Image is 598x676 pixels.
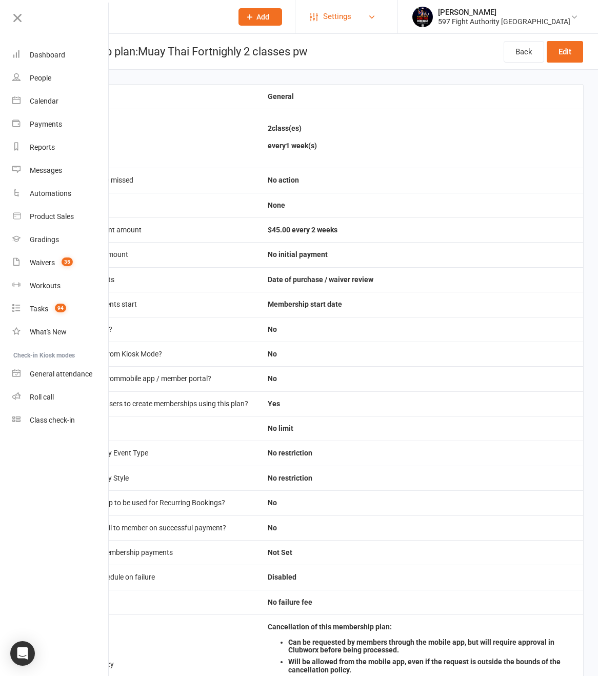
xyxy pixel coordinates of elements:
td: None [263,193,583,217]
a: Product Sales [12,205,109,228]
td: Privileges [50,109,263,168]
div: People [30,74,51,82]
div: Open Intercom Messenger [10,641,35,666]
td: Initial payment amount [50,242,263,267]
p: every 1 week(s) [268,140,579,151]
div: Product Sales [30,212,74,221]
a: Dashboard [12,44,109,67]
div: Tasks [30,305,48,313]
td: No restriction [263,441,583,465]
td: No [263,366,583,391]
td: Restrict access by Event Type [50,441,263,465]
td: Expiration date [50,193,263,217]
td: Purchase limit [50,416,263,441]
div: Workouts [30,282,61,290]
li: Can be requested by members through the mobile app, but will require approval in Clubworx before ... [288,639,579,654]
a: Messages [12,159,109,182]
td: General [263,84,583,109]
td: Date of purchase / waiver review [263,267,583,292]
td: Trial membership? [50,317,263,342]
a: General attendance kiosk mode [12,363,109,386]
td: No [263,342,583,366]
a: Gradings [12,228,109,251]
td: No [263,317,583,342]
div: Class check-in [30,416,75,424]
a: Workouts [12,274,109,297]
a: People [12,67,109,90]
span: 94 [55,304,66,312]
td: No limit [263,416,583,441]
td: Allow purchase from mobile app / member portal ? [50,366,263,391]
td: Allow purchase from Kiosk Mode? [50,342,263,366]
div: Gradings [30,235,59,244]
a: Automations [12,182,109,205]
td: Repeating payments start [50,292,263,316]
div: Automations [30,189,71,197]
td: Tax status for membership payments [50,540,263,565]
span: Disabled [268,573,296,581]
span: 35 [62,257,73,266]
td: Recurring payment amount [50,217,263,242]
td: Restrict access by Style [50,466,263,490]
a: Tasks 94 [12,297,109,321]
div: General attendance [30,370,92,378]
li: 2 class(es) [268,125,579,151]
a: What's New [12,321,109,344]
td: Allow membership to be used for Recurring Bookings? [50,490,263,515]
td: Not Set [263,540,583,565]
td: Yes [263,391,583,416]
div: Dashboard [30,51,65,59]
td: When classes are missed [50,168,263,192]
td: No restriction [263,466,583,490]
a: Class kiosk mode [12,409,109,432]
a: Edit [547,41,583,63]
div: What's New [30,328,67,336]
a: Payments [12,113,109,136]
a: Roll call [12,386,109,409]
div: Messages [30,166,62,174]
img: thumb_image1741046124.png [412,7,433,27]
td: No action [263,168,583,192]
li: Will be allowed from the mobile app, even if the request is outside the bounds of the cancellatio... [288,658,579,674]
button: Add [238,8,282,26]
span: Settings [323,5,351,28]
span: Add [256,13,269,21]
div: Reports [30,143,55,151]
div: 597 Fight Authority [GEOGRAPHIC_DATA] [438,17,570,26]
td: Membership starts [50,267,263,292]
td: $45.00 every 2 weeks [263,217,583,242]
a: Reports [12,136,109,159]
a: Back [504,41,544,63]
a: Calendar [12,90,109,113]
td: Send receipt email to member on successful payment? [50,515,263,540]
td: Category [50,84,263,109]
input: Search... [61,10,225,24]
td: No [263,515,583,540]
td: Failure fee [50,590,263,614]
a: Waivers 35 [12,251,109,274]
div: Waivers [30,259,55,267]
td: No [263,490,583,515]
span: No failure fee [268,598,312,606]
td: Membership start date [263,292,583,316]
div: Payments [30,120,62,128]
h1: Membership plan: Muay Thai Fortnighly 2 classes pw [35,34,308,69]
div: Calendar [30,97,58,105]
td: No initial payment [263,242,583,267]
div: Roll call [30,393,54,401]
td: Automatic reschedule on failure [50,565,263,589]
div: [PERSON_NAME] [438,8,570,17]
td: Allow Clubworx users to create memberships using this plan? [50,391,263,416]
